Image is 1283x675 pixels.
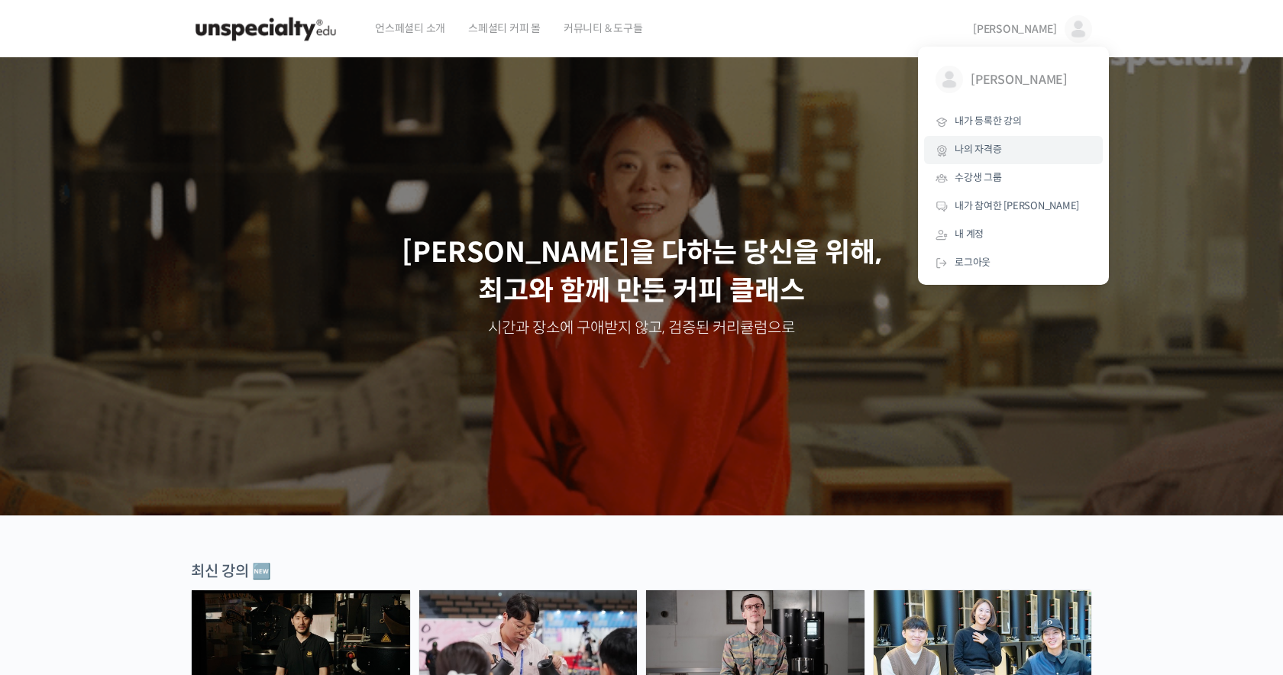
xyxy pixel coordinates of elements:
a: 나의 자격증 [924,136,1103,164]
span: [PERSON_NAME] [971,66,1084,95]
div: 최신 강의 🆕 [191,561,1092,582]
span: 로그아웃 [955,256,991,269]
a: 설정 [197,484,293,522]
p: [PERSON_NAME]을 다하는 당신을 위해, 최고와 함께 만든 커피 클래스 [15,234,1268,311]
span: 홈 [48,507,57,519]
a: [PERSON_NAME] [924,54,1103,108]
span: 내가 참여한 [PERSON_NAME] [955,199,1079,212]
span: 수강생 그룹 [955,171,1002,184]
span: [PERSON_NAME] [973,22,1057,36]
a: 내가 등록한 강의 [924,108,1103,136]
span: 내가 등록한 강의 [955,115,1022,128]
span: 내 계정 [955,228,984,241]
p: 시간과 장소에 구애받지 않고, 검증된 커리큘럼으로 [15,318,1268,339]
a: 대화 [101,484,197,522]
span: 대화 [140,508,158,520]
span: 나의 자격증 [955,143,1002,156]
a: 내가 참여한 [PERSON_NAME] [924,192,1103,221]
span: 설정 [236,507,254,519]
a: 내 계정 [924,221,1103,249]
a: 로그아웃 [924,249,1103,277]
a: 홈 [5,484,101,522]
a: 수강생 그룹 [924,164,1103,192]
